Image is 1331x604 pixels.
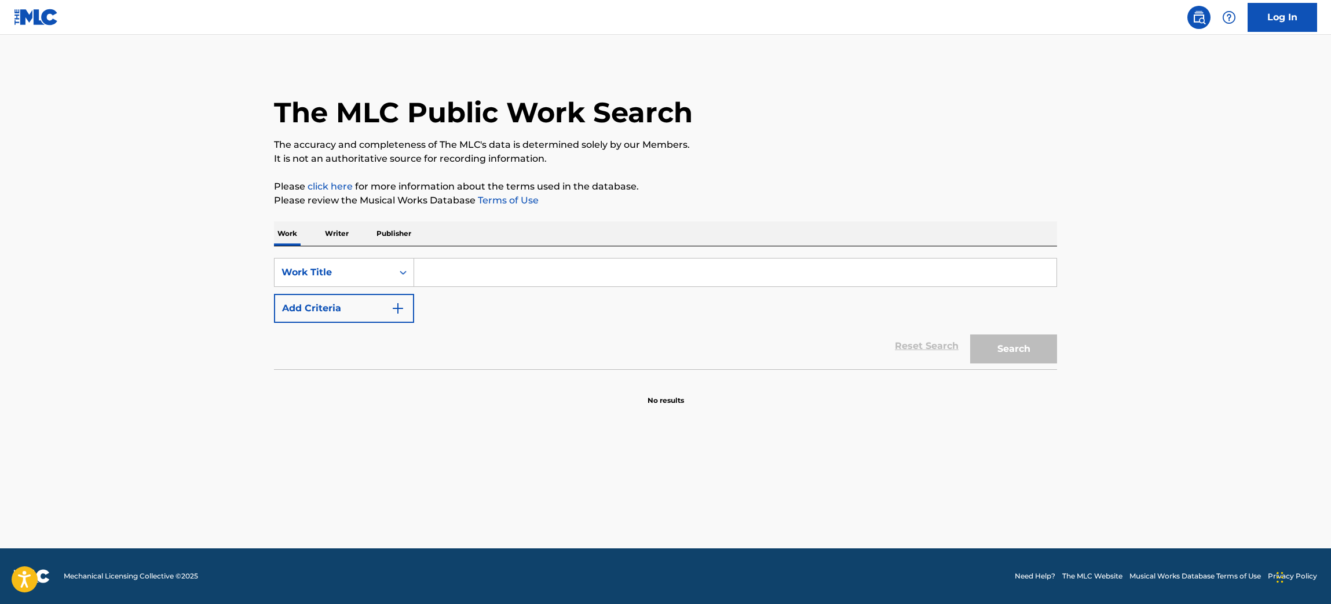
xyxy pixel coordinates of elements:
[64,571,198,581] span: Mechanical Licensing Collective © 2025
[1268,571,1317,581] a: Privacy Policy
[1192,10,1206,24] img: search
[1062,571,1122,581] a: The MLC Website
[476,195,539,206] a: Terms of Use
[1015,571,1055,581] a: Need Help?
[648,381,684,406] p: No results
[274,180,1057,194] p: Please for more information about the terms used in the database.
[274,138,1057,152] p: The accuracy and completeness of The MLC's data is determined solely by our Members.
[274,152,1057,166] p: It is not an authoritative source for recording information.
[274,95,693,130] h1: The MLC Public Work Search
[274,258,1057,369] form: Search Form
[281,265,386,279] div: Work Title
[274,221,301,246] p: Work
[14,9,58,26] img: MLC Logo
[14,569,50,583] img: logo
[274,294,414,323] button: Add Criteria
[1273,548,1331,604] iframe: Chat Widget
[1277,560,1284,595] div: Drag
[373,221,415,246] p: Publisher
[308,181,353,192] a: click here
[1187,6,1211,29] a: Public Search
[1129,571,1261,581] a: Musical Works Database Terms of Use
[1217,6,1241,29] div: Help
[1248,3,1317,32] a: Log In
[391,301,405,315] img: 9d2ae6d4665cec9f34b9.svg
[274,194,1057,208] p: Please review the Musical Works Database
[1222,10,1236,24] img: help
[321,221,352,246] p: Writer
